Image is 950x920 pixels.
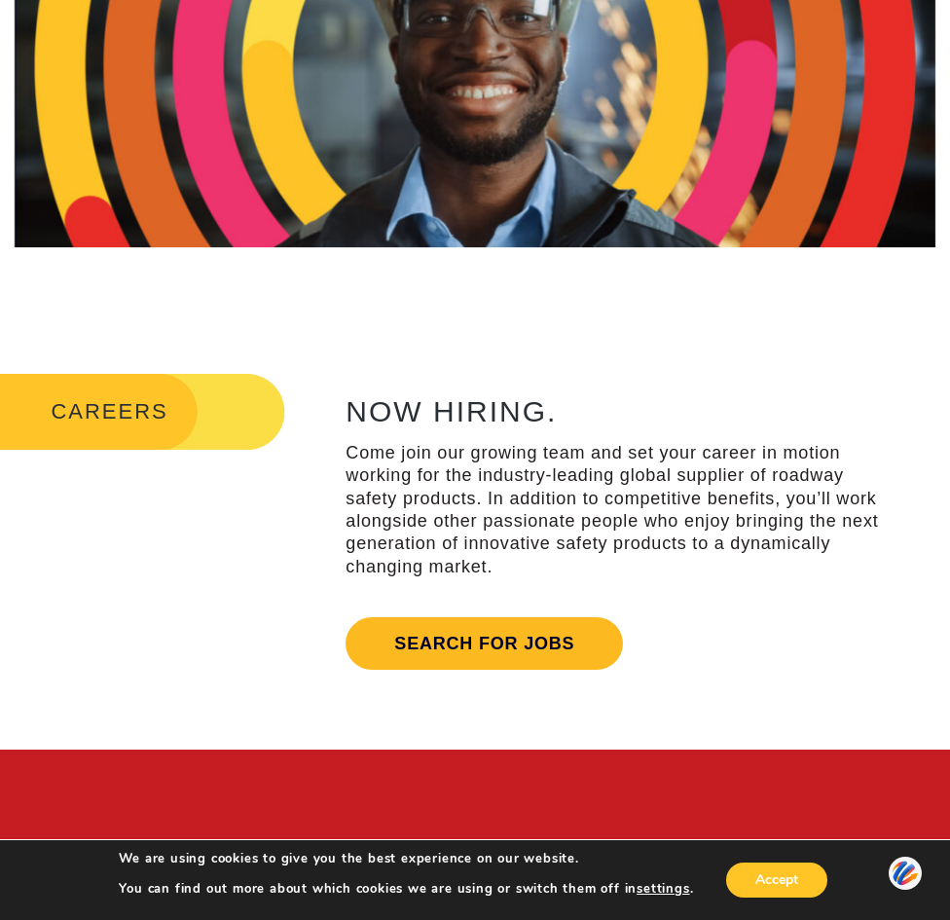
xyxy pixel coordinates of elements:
h2: NOW HIRING. [346,395,897,427]
button: Accept [726,863,827,898]
a: Search for jobs [346,617,623,670]
p: Come join our growing team and set your career in motion working for the industry-leading global ... [346,442,897,578]
button: settings [637,880,689,898]
img: svg+xml;base64,PHN2ZyB3aWR0aD0iNDQiIGhlaWdodD0iNDQiIHZpZXdCb3g9IjAgMCA0NCA0NCIgZmlsbD0ibm9uZSIgeG... [889,855,922,891]
p: We are using cookies to give you the best experience on our website. [119,850,693,867]
p: You can find out more about which cookies we are using or switch them off in . [119,880,693,898]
